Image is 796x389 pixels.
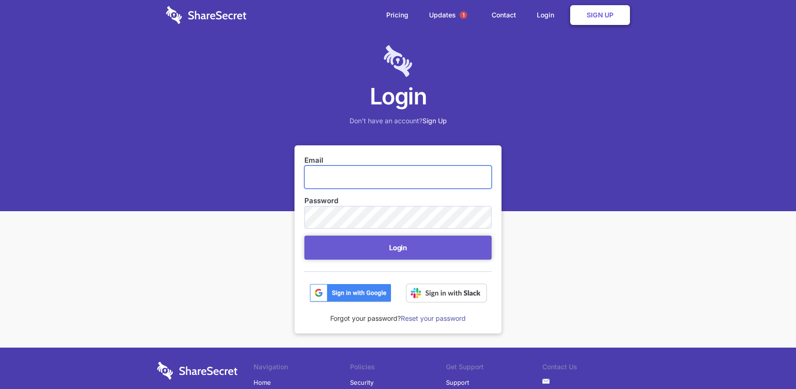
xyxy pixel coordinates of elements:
[310,284,391,302] img: btn_google_signin_dark_normal_web@2x-02e5a4921c5dab0481f19210d7229f84a41d9f18e5bdafae021273015eeb...
[406,284,487,302] img: Sign in with Slack
[570,5,630,25] a: Sign Up
[304,236,492,260] button: Login
[384,45,412,77] img: logo-lt-purple-60x68@2x-c671a683ea72a1d466fb5d642181eefbee81c4e10ba9aed56c8e1d7e762e8086.png
[350,362,446,375] li: Policies
[254,362,350,375] li: Navigation
[749,342,785,378] iframe: Drift Widget Chat Controller
[422,117,447,125] a: Sign Up
[304,302,492,324] div: Forgot your password?
[446,362,542,375] li: Get Support
[377,0,418,30] a: Pricing
[482,0,525,30] a: Contact
[304,196,492,206] label: Password
[542,362,639,375] li: Contact Us
[401,314,466,322] a: Reset your password
[527,0,568,30] a: Login
[157,362,238,380] img: logo-wordmark-white-trans-d4663122ce5f474addd5e946df7df03e33cb6a1c49d2221995e7729f52c070b2.svg
[304,155,492,166] label: Email
[166,6,247,24] img: logo-wordmark-white-trans-d4663122ce5f474addd5e946df7df03e33cb6a1c49d2221995e7729f52c070b2.svg
[460,11,467,19] span: 1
